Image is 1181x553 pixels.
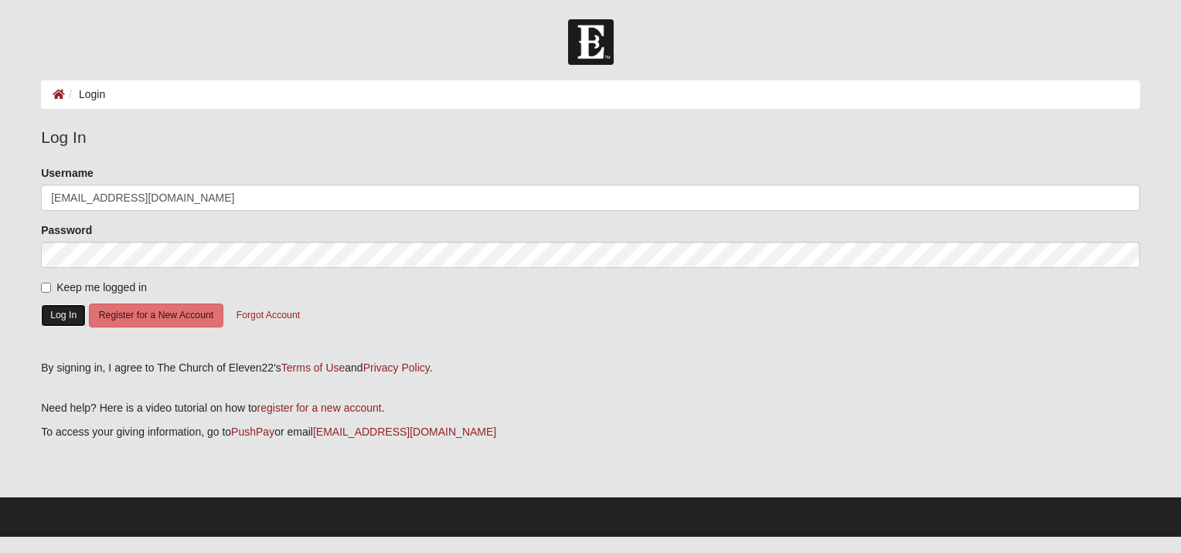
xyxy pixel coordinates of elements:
button: Forgot Account [226,304,310,327]
img: Church of Eleven22 Logo [568,19,614,65]
div: By signing in, I agree to The Church of Eleven22's and . [41,360,1140,376]
li: Login [65,87,105,103]
input: Keep me logged in [41,283,51,293]
a: [EMAIL_ADDRESS][DOMAIN_NAME] [313,426,496,438]
span: Keep me logged in [56,281,147,293]
a: PushPay [231,426,274,438]
label: Username [41,165,94,181]
p: To access your giving information, go to or email [41,424,1140,440]
a: Privacy Policy [363,361,430,374]
legend: Log In [41,125,1140,150]
p: Need help? Here is a video tutorial on how to . [41,400,1140,416]
button: Log In [41,304,86,327]
a: Terms of Use [281,361,345,374]
label: Password [41,222,92,238]
a: register for a new account [257,402,382,414]
button: Register for a New Account [89,304,223,327]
